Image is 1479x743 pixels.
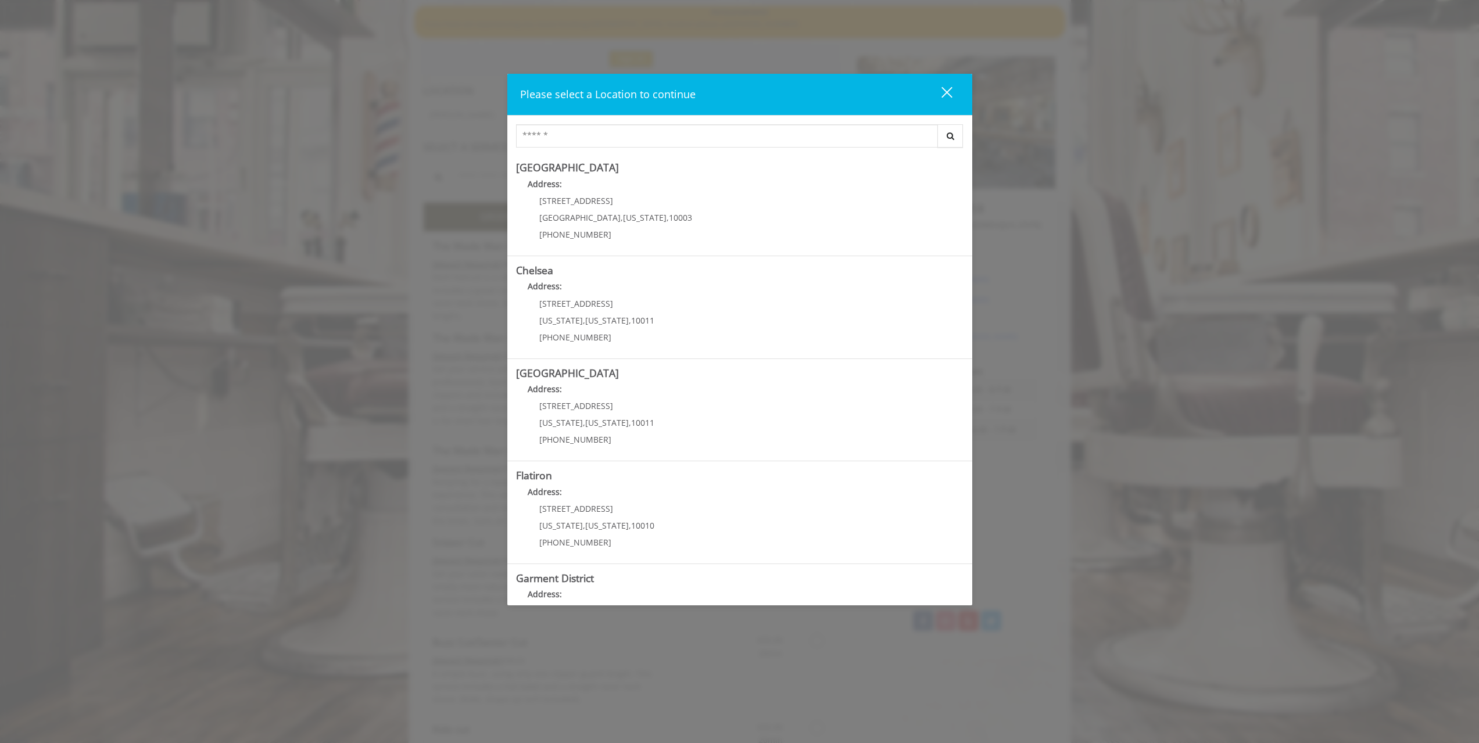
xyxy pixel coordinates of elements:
[539,503,613,514] span: [STREET_ADDRESS]
[928,86,951,103] div: close dialog
[631,520,654,531] span: 10010
[539,332,611,343] span: [PHONE_NUMBER]
[585,417,629,428] span: [US_STATE]
[629,417,631,428] span: ,
[629,315,631,326] span: ,
[528,178,562,189] b: Address:
[528,588,562,600] b: Address:
[520,87,696,101] span: Please select a Location to continue
[539,417,583,428] span: [US_STATE]
[539,315,583,326] span: [US_STATE]
[944,132,957,140] i: Search button
[631,417,654,428] span: 10011
[583,520,585,531] span: ,
[629,520,631,531] span: ,
[585,315,629,326] span: [US_STATE]
[528,281,562,292] b: Address:
[621,212,623,223] span: ,
[669,212,692,223] span: 10003
[516,366,619,380] b: [GEOGRAPHIC_DATA]
[667,212,669,223] span: ,
[516,468,552,482] b: Flatiron
[528,486,562,497] b: Address:
[539,400,613,411] span: [STREET_ADDRESS]
[516,124,964,153] div: Center Select
[528,383,562,394] b: Address:
[516,263,553,277] b: Chelsea
[539,520,583,531] span: [US_STATE]
[539,229,611,240] span: [PHONE_NUMBER]
[516,160,619,174] b: [GEOGRAPHIC_DATA]
[539,298,613,309] span: [STREET_ADDRESS]
[631,315,654,326] span: 10011
[539,195,613,206] span: [STREET_ADDRESS]
[539,434,611,445] span: [PHONE_NUMBER]
[583,417,585,428] span: ,
[539,212,621,223] span: [GEOGRAPHIC_DATA]
[920,82,959,106] button: close dialog
[585,520,629,531] span: [US_STATE]
[623,212,667,223] span: [US_STATE]
[516,571,594,585] b: Garment District
[539,537,611,548] span: [PHONE_NUMBER]
[516,124,938,148] input: Search Center
[583,315,585,326] span: ,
